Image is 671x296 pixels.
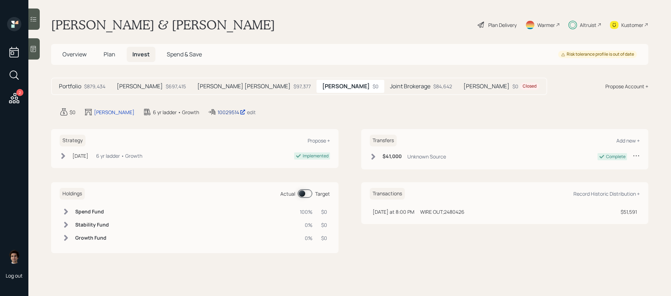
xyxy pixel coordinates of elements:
[300,234,313,242] div: 0%
[62,50,87,58] span: Overview
[247,109,256,116] div: edit
[373,208,414,216] div: [DATE] at 8:00 PM
[6,272,23,279] div: Log out
[60,188,85,200] h6: Holdings
[573,190,640,197] div: Record Historic Distribution +
[96,152,142,160] div: 6 yr ladder • Growth
[300,221,313,229] div: 0%
[72,152,88,160] div: [DATE]
[75,209,109,215] h6: Spend Fund
[321,221,327,229] div: $0
[523,83,537,89] div: Closed
[621,208,637,216] div: $51,591
[117,83,163,90] h5: [PERSON_NAME]
[463,83,510,90] h5: [PERSON_NAME]
[60,135,86,146] h6: Strategy
[537,21,555,29] div: Warmer
[606,153,626,160] div: Complete
[132,50,150,58] span: Invest
[16,89,23,96] div: 2
[300,208,313,216] div: 100%
[7,250,21,264] img: harrison-schaefer-headshot-2.png
[104,50,115,58] span: Plan
[321,208,327,216] div: $0
[75,222,109,228] h6: Stability Fund
[303,153,329,159] div: Implemented
[488,21,517,29] div: Plan Delivery
[84,83,105,90] div: $879,434
[370,188,405,200] h6: Transactions
[561,51,634,57] div: Risk tolerance profile is out of date
[59,83,81,90] h5: Portfolio
[280,190,295,197] div: Actual
[621,21,643,29] div: Kustomer
[322,83,370,90] h5: [PERSON_NAME]
[75,235,109,241] h6: Growth Fund
[153,108,199,116] div: 6 yr ladder • Growth
[433,83,452,90] div: $84,642
[370,135,397,146] h6: Transfers
[373,83,379,90] div: $0
[167,50,202,58] span: Spend & Save
[383,153,402,160] h6: $41,000
[420,208,464,216] div: WIRE OUT;2480426
[580,21,596,29] div: Altruist
[321,234,327,242] div: $0
[166,83,186,90] div: $697,415
[605,83,648,90] div: Propose Account +
[407,153,446,160] div: Unknown Source
[616,137,640,144] div: Add new +
[218,108,246,116] div: 10029514
[315,190,330,197] div: Target
[512,83,539,90] div: $0
[197,83,291,90] h5: [PERSON_NAME] [PERSON_NAME]
[94,108,134,116] div: [PERSON_NAME]
[390,83,430,90] h5: Joint Brokerage
[51,17,275,33] h1: [PERSON_NAME] & [PERSON_NAME]
[70,108,76,116] div: $0
[293,83,311,90] div: $97,377
[308,137,330,144] div: Propose +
